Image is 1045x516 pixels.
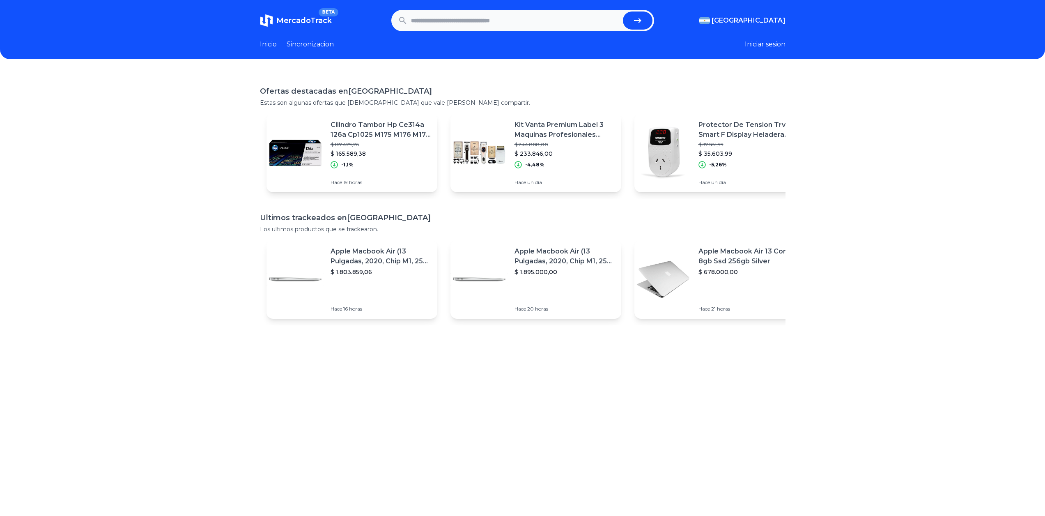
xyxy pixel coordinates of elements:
[699,17,710,24] img: Argentina
[699,16,785,25] button: [GEOGRAPHIC_DATA]
[634,113,805,192] a: Featured imageProtector De Tension Trv Smart F Display Heladera Freezer Color [PERSON_NAME]$ 37.5...
[341,161,354,168] p: -1,1%
[514,306,615,312] p: Hace 20 horas
[698,268,799,276] p: $ 678.000,00
[514,120,615,140] p: Kit Vanta Premium Label 3 Maquinas Profesionales [PERSON_NAME]
[331,268,431,276] p: $ 1.803.859,06
[745,39,785,49] button: Iniciar sesion
[514,150,615,158] p: $ 233.846,00
[331,246,431,266] p: Apple Macbook Air (13 Pulgadas, 2020, Chip M1, 256 Gb De Ssd, 8 Gb De Ram) - Plata
[260,39,277,49] a: Inicio
[260,14,273,27] img: MercadoTrack
[331,179,431,186] p: Hace 19 horas
[634,251,692,308] img: Featured image
[450,240,621,319] a: Featured imageApple Macbook Air (13 Pulgadas, 2020, Chip M1, 256 Gb De Ssd, 8 Gb De Ram) - Plata$...
[260,99,785,107] p: Estas son algunas ofertas que [DEMOGRAPHIC_DATA] que vale [PERSON_NAME] compartir.
[634,240,805,319] a: Featured imageApple Macbook Air 13 Core I5 8gb Ssd 256gb Silver$ 678.000,00Hace 21 horas
[260,225,785,233] p: Los ultimos productos que se trackearon.
[450,113,621,192] a: Featured imageKit Vanta Premium Label 3 Maquinas Profesionales [PERSON_NAME]$ 244.808,00$ 233.846...
[319,8,338,16] span: BETA
[331,141,431,148] p: $ 167.429,26
[514,141,615,148] p: $ 244.808,00
[331,120,431,140] p: Cilindro Tambor Hp Ce314a 126a Cp1025 M175 M176 M177 Pro100
[698,306,799,312] p: Hace 21 horas
[331,306,431,312] p: Hace 16 horas
[712,16,785,25] span: [GEOGRAPHIC_DATA]
[266,124,324,182] img: Featured image
[331,150,431,158] p: $ 165.589,38
[266,251,324,308] img: Featured image
[260,212,785,223] h1: Ultimos trackeados en [GEOGRAPHIC_DATA]
[450,251,508,308] img: Featured image
[287,39,334,49] a: Sincronizacion
[260,85,785,97] h1: Ofertas destacadas en [GEOGRAPHIC_DATA]
[514,246,615,266] p: Apple Macbook Air (13 Pulgadas, 2020, Chip M1, 256 Gb De Ssd, 8 Gb De Ram) - Plata
[698,120,799,140] p: Protector De Tension Trv Smart F Display Heladera Freezer Color [PERSON_NAME]
[698,141,799,148] p: $ 37.581,99
[260,14,332,27] a: MercadoTrackBETA
[276,16,332,25] span: MercadoTrack
[709,161,727,168] p: -5,26%
[698,150,799,158] p: $ 35.603,99
[698,246,799,266] p: Apple Macbook Air 13 Core I5 8gb Ssd 256gb Silver
[525,161,544,168] p: -4,48%
[698,179,799,186] p: Hace un día
[266,240,437,319] a: Featured imageApple Macbook Air (13 Pulgadas, 2020, Chip M1, 256 Gb De Ssd, 8 Gb De Ram) - Plata$...
[266,113,437,192] a: Featured imageCilindro Tambor Hp Ce314a 126a Cp1025 M175 M176 M177 Pro100$ 167.429,26$ 165.589,38...
[450,124,508,182] img: Featured image
[514,179,615,186] p: Hace un día
[634,124,692,182] img: Featured image
[514,268,615,276] p: $ 1.895.000,00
